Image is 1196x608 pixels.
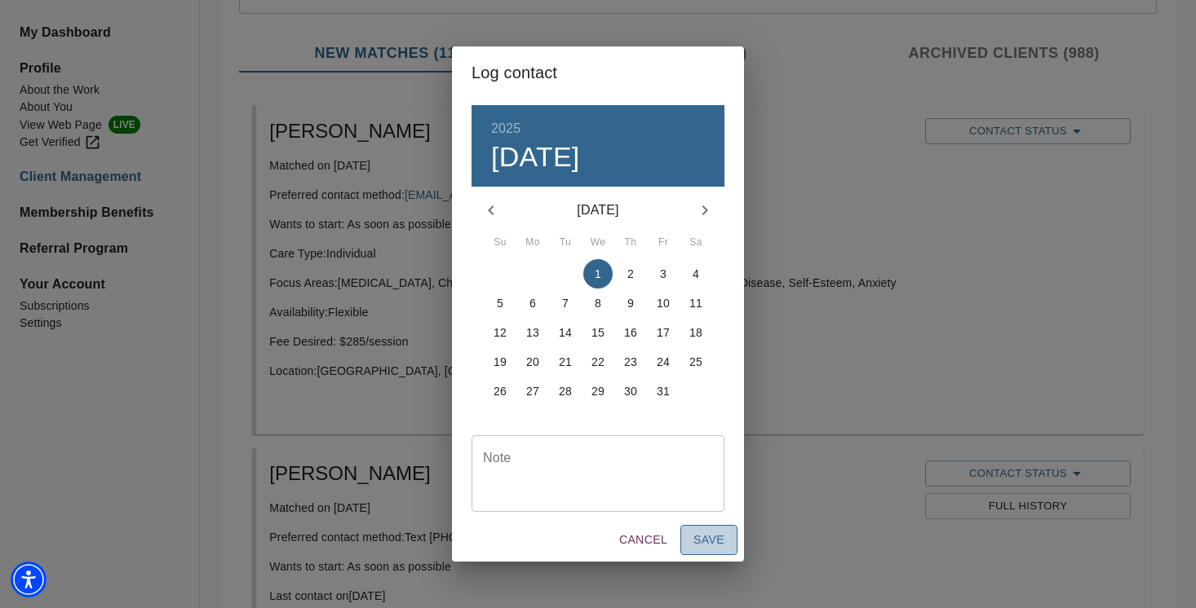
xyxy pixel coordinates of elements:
[689,354,702,370] p: 25
[624,354,637,370] p: 23
[591,383,605,399] p: 29
[693,530,724,550] span: Save
[649,289,678,318] button: 10
[649,347,678,377] button: 24
[494,383,507,399] p: 26
[526,324,539,341] p: 13
[529,295,536,311] p: 6
[689,324,702,341] p: 18
[583,235,613,251] span: We
[559,324,572,341] p: 14
[491,117,520,140] button: 2025
[616,289,645,318] button: 9
[627,295,634,311] p: 9
[681,289,711,318] button: 11
[497,295,503,311] p: 5
[616,377,645,406] button: 30
[494,324,507,341] p: 12
[616,259,645,289] button: 2
[518,318,547,347] button: 13
[657,383,670,399] p: 31
[491,140,580,174] button: [DATE]
[583,259,613,289] button: 1
[657,354,670,370] p: 24
[526,383,539,399] p: 27
[485,347,515,377] button: 19
[595,295,601,311] p: 8
[624,383,637,399] p: 30
[485,318,515,347] button: 12
[485,377,515,406] button: 26
[689,295,702,311] p: 11
[551,377,580,406] button: 28
[649,377,678,406] button: 31
[583,289,613,318] button: 8
[649,235,678,251] span: Fr
[583,347,613,377] button: 22
[511,200,685,220] p: [DATE]
[518,235,547,251] span: Mo
[657,295,670,311] p: 10
[591,354,605,370] p: 22
[681,347,711,377] button: 25
[649,259,678,289] button: 3
[559,354,572,370] p: 21
[551,289,580,318] button: 7
[485,235,515,251] span: Su
[551,318,580,347] button: 14
[485,289,515,318] button: 5
[613,525,674,555] button: Cancel
[591,324,605,341] p: 15
[649,318,678,347] button: 17
[583,377,613,406] button: 29
[11,562,47,597] div: Accessibility Menu
[518,377,547,406] button: 27
[627,266,634,282] p: 2
[551,347,580,377] button: 21
[472,59,724,86] h2: Log contact
[681,235,711,251] span: Sa
[660,266,667,282] p: 3
[616,235,645,251] span: Th
[526,354,539,370] p: 20
[619,530,667,550] span: Cancel
[518,289,547,318] button: 6
[681,259,711,289] button: 4
[680,525,738,555] button: Save
[681,318,711,347] button: 18
[583,318,613,347] button: 15
[551,235,580,251] span: Tu
[616,347,645,377] button: 23
[624,324,637,341] p: 16
[559,383,572,399] p: 28
[595,266,601,282] p: 1
[657,324,670,341] p: 17
[518,347,547,377] button: 20
[562,295,569,311] p: 7
[693,266,699,282] p: 4
[494,354,507,370] p: 19
[616,318,645,347] button: 16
